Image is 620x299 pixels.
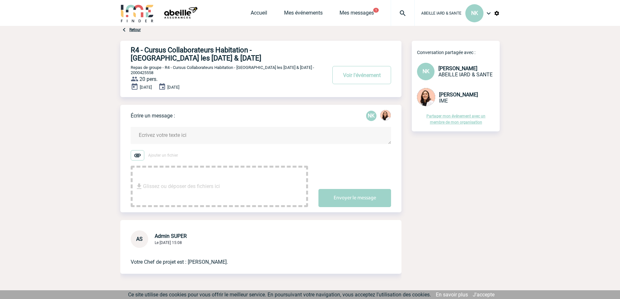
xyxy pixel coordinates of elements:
span: IME [439,98,448,104]
a: J'accepte [473,292,495,298]
a: Mes messages [340,10,374,19]
span: Repas de groupe - R4 - Cursus Collaborateurs Habitation - [GEOGRAPHIC_DATA] les [DATE] & [DATE] -... [131,65,314,75]
a: Accueil [251,10,267,19]
span: ABEILLE IARD & SANTE [438,72,493,78]
span: [DATE] [167,85,179,90]
div: Nadia KADA [366,111,376,121]
span: NK [471,10,478,16]
a: Retour [129,28,141,32]
span: ABEILLE IARD & SANTE [421,11,461,16]
span: Admin SUPER [155,233,187,239]
p: Conversation partagée avec : [417,50,500,55]
span: Ce site utilise des cookies pour vous offrir le meilleur service. En poursuivant votre navigation... [128,292,431,298]
button: Voir l'événement [332,66,391,84]
span: AS [136,236,143,242]
span: NK [423,68,429,74]
span: [DATE] [140,85,152,90]
span: Ajouter un fichier [148,153,178,158]
a: Partager mon événement avec un membre de mon organisation [426,114,485,125]
div: Melissa NOBLET [380,110,391,122]
img: 129834-0.png [380,110,391,120]
span: Le [DATE] 15:08 [155,240,182,245]
button: 1 [373,8,379,13]
h4: R4 - Cursus Collaborateurs Habitation - [GEOGRAPHIC_DATA] les [DATE] & [DATE] [131,46,307,62]
span: 20 pers. [139,76,158,82]
img: 129834-0.png [417,88,435,106]
button: Envoyer le message [318,189,391,207]
span: Glissez ou déposer des fichiers ici [143,170,220,203]
span: [PERSON_NAME] [438,65,477,72]
img: file_download.svg [135,183,143,190]
p: Votre Chef de projet est : [PERSON_NAME]. [131,248,373,266]
a: En savoir plus [436,292,468,298]
p: NK [366,111,376,121]
img: IME-Finder [120,4,154,22]
p: Écrire un message : [131,113,175,119]
a: Mes événements [284,10,323,19]
span: [PERSON_NAME] [439,92,478,98]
